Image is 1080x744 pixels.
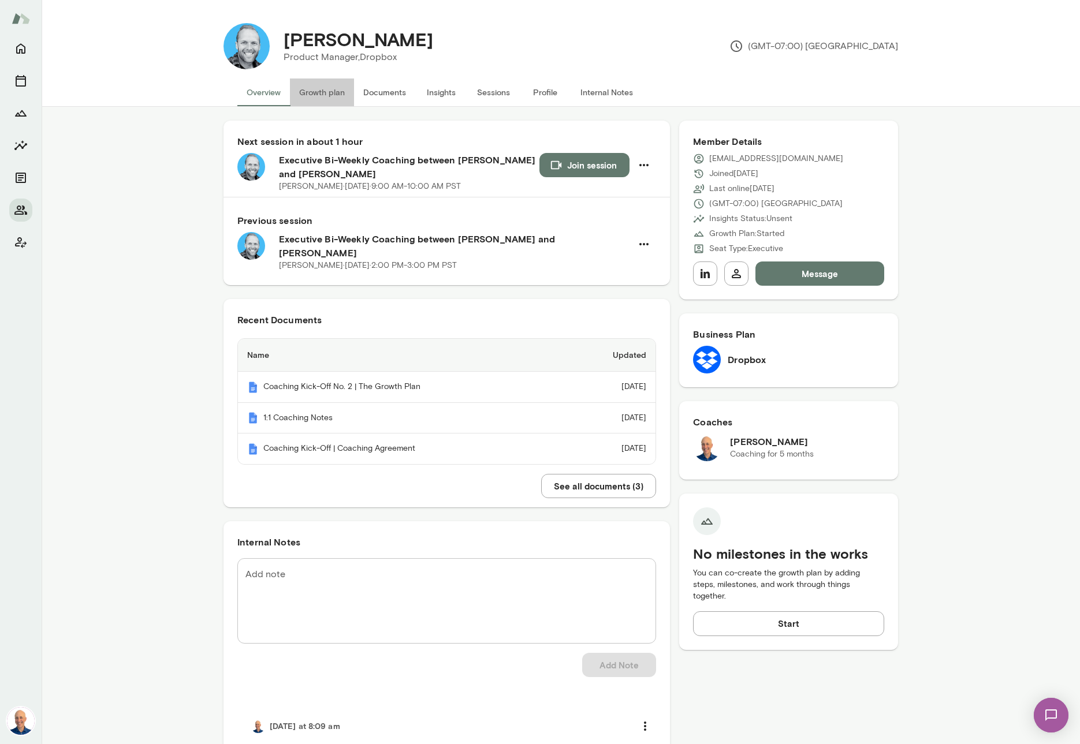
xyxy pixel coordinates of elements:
[284,50,433,64] p: Product Manager, Dropbox
[755,261,884,286] button: Message
[730,435,814,448] h6: [PERSON_NAME]
[237,535,656,549] h6: Internal Notes
[9,199,32,222] button: Members
[709,183,774,195] p: Last online [DATE]
[693,415,884,429] h6: Coaches
[693,327,884,341] h6: Business Plan
[567,403,656,434] td: [DATE]
[567,372,656,403] td: [DATE]
[415,78,467,106] button: Insights
[12,8,30,29] img: Mento
[247,412,259,424] img: Mento
[238,339,567,372] th: Name
[693,433,721,461] img: Mark Lazen
[237,313,656,327] h6: Recent Documents
[238,372,567,403] th: Coaching Kick-Off No. 2 | The Growth Plan
[633,714,657,738] button: more
[9,69,32,92] button: Sessions
[9,102,32,125] button: Growth Plan
[354,78,415,106] button: Documents
[279,153,539,181] h6: Executive Bi-Weekly Coaching between [PERSON_NAME] and [PERSON_NAME]
[238,433,567,464] th: Coaching Kick-Off | Coaching Agreement
[270,720,340,732] h6: [DATE] at 8:09 am
[709,198,843,210] p: (GMT-07:00) [GEOGRAPHIC_DATA]
[729,39,898,53] p: (GMT-07:00) [GEOGRAPHIC_DATA]
[693,567,884,602] p: You can co-create the growth plan by adding steps, milestones, and work through things together.
[571,78,642,106] button: Internal Notes
[251,719,265,733] img: Mark Lazen
[709,168,758,180] p: Joined [DATE]
[279,181,461,192] p: [PERSON_NAME] · [DATE] · 9:00 AM-10:00 AM PST
[693,134,884,148] h6: Member Details
[237,134,656,148] h6: Next session in about 1 hour
[279,260,457,271] p: [PERSON_NAME] · [DATE] · 2:00 PM-3:00 PM PST
[238,403,567,434] th: 1:1 Coaching Notes
[709,213,792,225] p: Insights Status: Unsent
[9,134,32,157] button: Insights
[290,78,354,106] button: Growth plan
[519,78,571,106] button: Profile
[728,353,766,367] h6: Dropbox
[284,28,433,50] h4: [PERSON_NAME]
[247,382,259,393] img: Mento
[247,443,259,455] img: Mento
[9,231,32,254] button: Client app
[709,153,843,164] p: [EMAIL_ADDRESS][DOMAIN_NAME]
[730,448,814,460] p: Coaching for 5 months
[541,474,656,498] button: See all documents (3)
[9,166,32,189] button: Documents
[693,544,884,563] h5: No milestones in the works
[709,243,783,255] p: Seat Type: Executive
[709,228,784,240] p: Growth Plan: Started
[539,153,630,177] button: Join session
[279,232,632,260] h6: Executive Bi-Weekly Coaching between [PERSON_NAME] and [PERSON_NAME]
[693,611,884,635] button: Start
[237,214,656,227] h6: Previous session
[467,78,519,106] button: Sessions
[567,339,656,372] th: Updated
[237,78,290,106] button: Overview
[567,433,656,464] td: [DATE]
[9,37,32,60] button: Home
[224,23,270,69] img: Kyle Miller
[7,707,35,735] img: Mark Lazen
